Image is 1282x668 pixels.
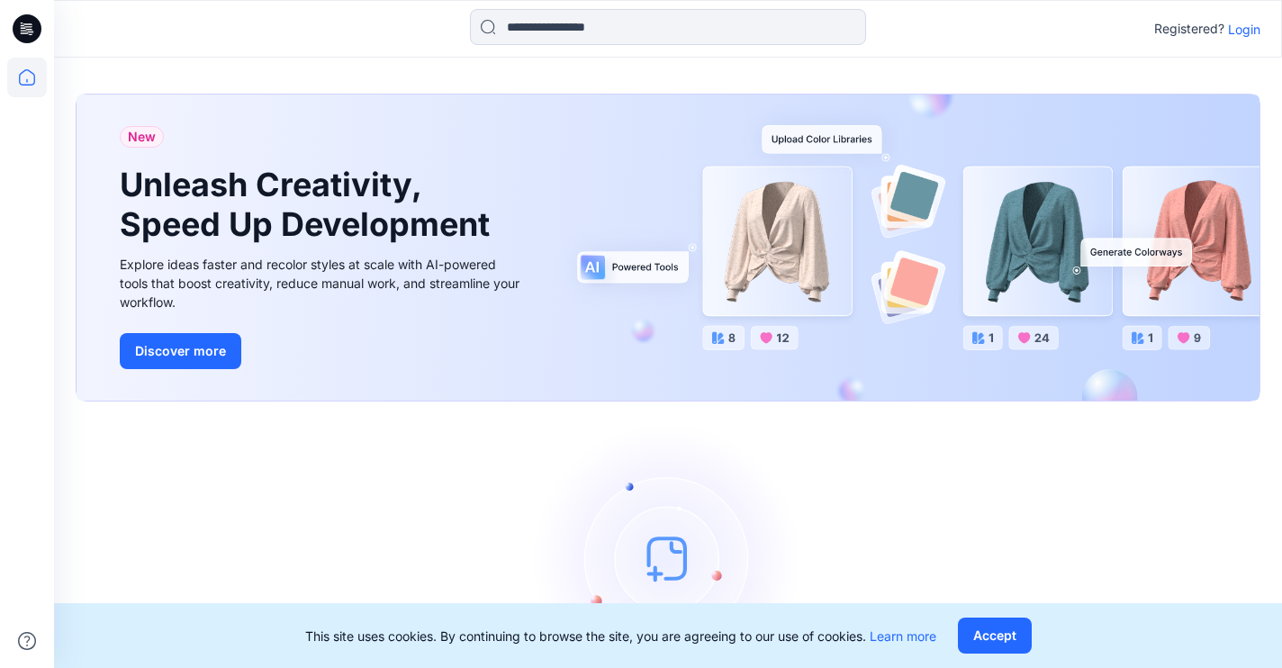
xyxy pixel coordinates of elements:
p: Login [1228,20,1260,39]
h1: Unleash Creativity, Speed Up Development [120,166,498,243]
p: This site uses cookies. By continuing to browse the site, you are agreeing to our use of cookies. [305,627,936,645]
a: Discover more [120,333,525,369]
a: Learn more [870,628,936,644]
div: Explore ideas faster and recolor styles at scale with AI-powered tools that boost creativity, red... [120,255,525,311]
button: Accept [958,618,1032,654]
span: New [128,126,156,148]
p: Registered? [1154,18,1224,40]
button: Discover more [120,333,241,369]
